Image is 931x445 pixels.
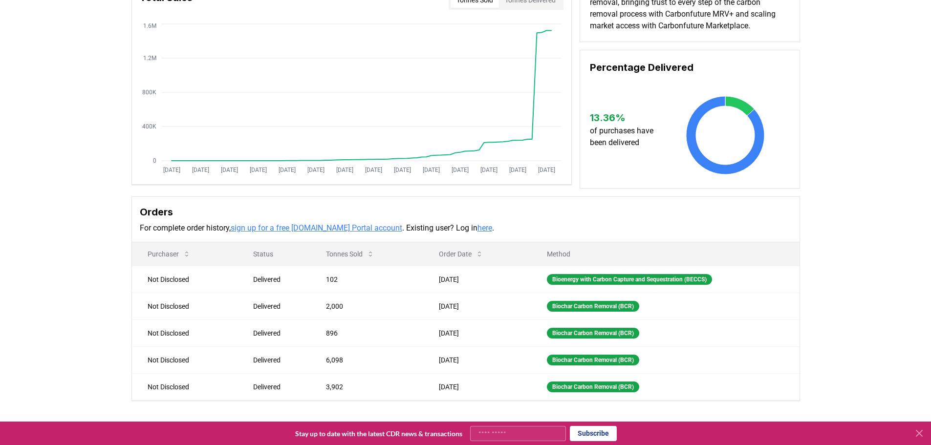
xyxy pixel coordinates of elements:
td: Not Disclosed [132,346,238,373]
tspan: [DATE] [451,167,468,173]
div: Delivered [253,355,303,365]
tspan: [DATE] [307,167,324,173]
tspan: [DATE] [249,167,266,173]
button: Order Date [431,244,491,264]
tspan: [DATE] [393,167,411,173]
tspan: [DATE] [422,167,439,173]
tspan: 1.6M [143,22,156,29]
td: [DATE] [423,346,531,373]
tspan: 800K [142,89,156,96]
tspan: 400K [142,123,156,130]
a: here [477,223,492,233]
tspan: [DATE] [538,167,555,173]
td: 3,902 [310,373,424,400]
td: [DATE] [423,319,531,346]
p: For complete order history, . Existing user? Log in . [140,222,792,234]
p: Method [539,249,792,259]
tspan: [DATE] [220,167,238,173]
td: [DATE] [423,266,531,293]
div: Biochar Carbon Removal (BCR) [547,301,639,312]
div: Delivered [253,382,303,392]
tspan: 0 [153,157,156,164]
td: Not Disclosed [132,266,238,293]
tspan: [DATE] [192,167,209,173]
tspan: [DATE] [509,167,526,173]
div: Biochar Carbon Removal (BCR) [547,355,639,365]
p: Status [245,249,303,259]
tspan: [DATE] [278,167,295,173]
h3: Orders [140,205,792,219]
h3: Percentage Delivered [590,60,790,75]
div: Biochar Carbon Removal (BCR) [547,328,639,339]
h3: 13.36 % [590,110,663,125]
p: of purchases have been delivered [590,125,663,148]
div: Delivered [253,301,303,311]
td: [DATE] [423,373,531,400]
td: 102 [310,266,424,293]
div: Delivered [253,328,303,338]
a: sign up for a free [DOMAIN_NAME] Portal account [231,223,402,233]
tspan: [DATE] [163,167,180,173]
div: Bioenergy with Carbon Capture and Sequestration (BECCS) [547,274,712,285]
td: Not Disclosed [132,293,238,319]
div: Delivered [253,275,303,284]
button: Purchaser [140,244,198,264]
td: Not Disclosed [132,319,238,346]
tspan: [DATE] [336,167,353,173]
tspan: [DATE] [365,167,382,173]
td: 2,000 [310,293,424,319]
tspan: 1.2M [143,55,156,62]
div: Biochar Carbon Removal (BCR) [547,381,639,392]
td: [DATE] [423,293,531,319]
button: Tonnes Sold [318,244,382,264]
td: 6,098 [310,346,424,373]
td: 896 [310,319,424,346]
td: Not Disclosed [132,373,238,400]
tspan: [DATE] [480,167,497,173]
